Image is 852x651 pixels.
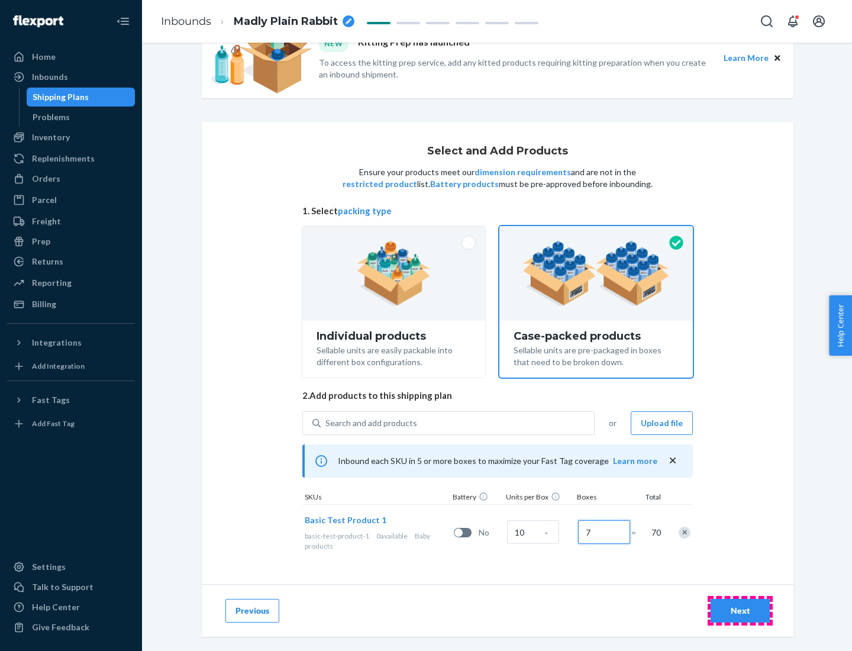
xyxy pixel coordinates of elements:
[317,330,471,342] div: Individual products
[7,333,135,352] button: Integrations
[430,178,499,190] button: Battery products
[32,173,60,185] div: Orders
[32,601,80,613] div: Help Center
[7,47,135,66] a: Home
[679,527,690,539] div: Remove Item
[302,492,450,504] div: SKUs
[151,4,364,39] ol: breadcrumbs
[7,598,135,617] a: Help Center
[325,417,417,429] div: Search and add products
[343,178,417,190] button: restricted product
[721,605,760,617] div: Next
[32,561,66,573] div: Settings
[7,169,135,188] a: Orders
[302,444,693,478] div: Inbound each SKU in 5 or more boxes to maximize your Fast Tag coverage
[522,241,670,306] img: case-pack.59cecea509d18c883b923b81aeac6d0b.png
[161,15,211,28] a: Inbounds
[667,455,679,467] button: close
[338,205,392,217] button: packing type
[32,256,63,268] div: Returns
[27,88,135,107] a: Shipping Plans
[305,531,449,551] div: Baby products
[32,215,61,227] div: Freight
[32,418,75,428] div: Add Fast Tag
[302,205,693,217] span: 1. Select
[781,9,805,33] button: Open notifications
[32,361,85,371] div: Add Integration
[724,51,769,65] button: Learn More
[27,108,135,127] a: Problems
[479,527,502,539] span: No
[7,232,135,251] a: Prep
[7,414,135,433] a: Add Fast Tag
[807,9,831,33] button: Open account menu
[341,166,654,190] p: Ensure your products meet our and are not in the list. must be pre-approved before inbounding.
[613,455,657,467] button: Learn more
[7,67,135,86] a: Inbounds
[7,578,135,597] a: Talk to Support
[32,394,70,406] div: Fast Tags
[319,36,348,51] div: NEW
[631,527,643,539] span: =
[376,531,408,540] span: 0 available
[755,9,779,33] button: Open Search Box
[504,492,575,504] div: Units per Box
[7,252,135,271] a: Returns
[32,194,57,206] div: Parcel
[450,492,504,504] div: Battery
[609,417,617,429] span: or
[305,515,386,525] span: Basic Test Product 1
[7,618,135,637] button: Give Feedback
[13,15,63,27] img: Flexport logo
[32,131,70,143] div: Inventory
[358,36,470,51] p: Kitting Prep has launched
[33,91,89,103] div: Shipping Plans
[305,531,369,540] span: basic-test-product-1
[357,241,431,306] img: individual-pack.facf35554cb0f1810c75b2bd6df2d64e.png
[317,342,471,368] div: Sellable units are easily packable into different box configurations.
[32,277,72,289] div: Reporting
[32,298,56,310] div: Billing
[771,51,784,65] button: Close
[507,520,559,544] input: Case Quantity
[7,191,135,210] a: Parcel
[234,14,338,30] span: Madly Plain Rabbit
[427,146,568,157] h1: Select and Add Products
[7,273,135,292] a: Reporting
[514,330,679,342] div: Case-packed products
[578,520,630,544] input: Number of boxes
[649,527,661,539] span: 70
[711,599,770,623] button: Next
[7,357,135,376] a: Add Integration
[829,295,852,356] button: Help Center
[631,411,693,435] button: Upload file
[7,295,135,314] a: Billing
[7,128,135,147] a: Inventory
[475,166,571,178] button: dimension requirements
[225,599,279,623] button: Previous
[32,581,93,593] div: Talk to Support
[33,111,70,123] div: Problems
[7,212,135,231] a: Freight
[7,557,135,576] a: Settings
[7,149,135,168] a: Replenishments
[305,514,386,526] button: Basic Test Product 1
[32,71,68,83] div: Inbounds
[32,153,95,165] div: Replenishments
[319,57,713,80] p: To access the kitting prep service, add any kitted products requiring kitting preparation when yo...
[32,621,89,633] div: Give Feedback
[634,492,663,504] div: Total
[32,51,56,63] div: Home
[575,492,634,504] div: Boxes
[32,236,50,247] div: Prep
[32,337,82,349] div: Integrations
[302,389,693,402] span: 2. Add products to this shipping plan
[514,342,679,368] div: Sellable units are pre-packaged in boxes that need to be broken down.
[111,9,135,33] button: Close Navigation
[7,391,135,410] button: Fast Tags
